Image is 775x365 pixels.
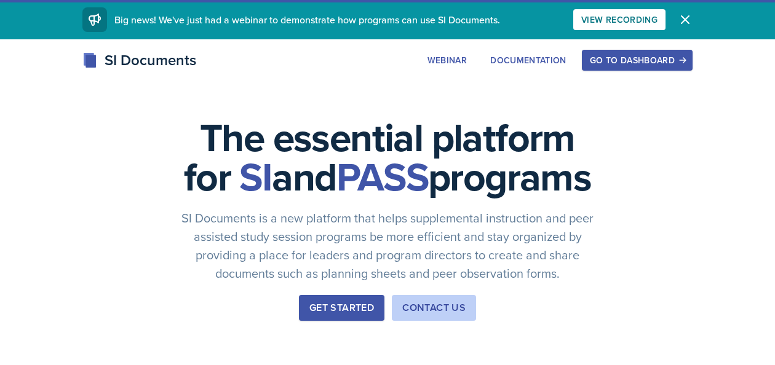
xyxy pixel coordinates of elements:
[419,50,475,71] button: Webinar
[482,50,574,71] button: Documentation
[427,55,467,65] div: Webinar
[114,13,500,26] span: Big news! We've just had a webinar to demonstrate how programs can use SI Documents.
[490,55,566,65] div: Documentation
[582,50,693,71] button: Go to Dashboard
[299,295,384,321] button: Get Started
[573,9,666,30] button: View Recording
[581,15,658,25] div: View Recording
[392,295,476,321] button: Contact Us
[309,300,374,315] div: Get Started
[82,49,196,71] div: SI Documents
[402,300,466,315] div: Contact Us
[590,55,685,65] div: Go to Dashboard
